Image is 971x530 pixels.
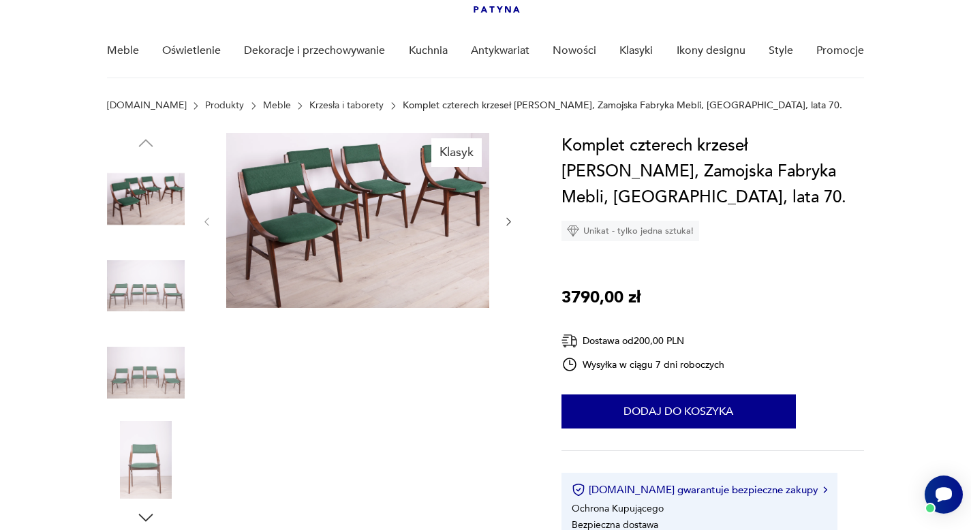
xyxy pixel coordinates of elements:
[619,25,653,77] a: Klasyki
[309,100,384,111] a: Krzesła i taborety
[567,225,579,237] img: Ikona diamentu
[263,100,291,111] a: Meble
[107,100,187,111] a: [DOMAIN_NAME]
[823,486,827,493] img: Ikona strzałki w prawo
[553,25,596,77] a: Nowości
[107,421,185,499] img: Zdjęcie produktu Komplet czterech krzeseł Skoczek, Zamojska Fabryka Mebli, Polska, lata 70.
[677,25,745,77] a: Ikony designu
[107,334,185,411] img: Zdjęcie produktu Komplet czterech krzeseł Skoczek, Zamojska Fabryka Mebli, Polska, lata 70.
[561,332,578,349] img: Ikona dostawy
[561,332,725,349] div: Dostawa od 200,00 PLN
[925,476,963,514] iframe: Smartsupp widget button
[409,25,448,77] a: Kuchnia
[244,25,385,77] a: Dekoracje i przechowywanie
[561,285,641,311] p: 3790,00 zł
[107,247,185,325] img: Zdjęcie produktu Komplet czterech krzeseł Skoczek, Zamojska Fabryka Mebli, Polska, lata 70.
[471,25,529,77] a: Antykwariat
[816,25,864,77] a: Promocje
[205,100,244,111] a: Produkty
[107,25,139,77] a: Meble
[107,160,185,238] img: Zdjęcie produktu Komplet czterech krzeseł Skoczek, Zamojska Fabryka Mebli, Polska, lata 70.
[403,100,842,111] p: Komplet czterech krzeseł [PERSON_NAME], Zamojska Fabryka Mebli, [GEOGRAPHIC_DATA], lata 70.
[162,25,221,77] a: Oświetlenie
[561,133,865,211] h1: Komplet czterech krzeseł [PERSON_NAME], Zamojska Fabryka Mebli, [GEOGRAPHIC_DATA], lata 70.
[561,394,796,428] button: Dodaj do koszyka
[572,502,664,515] li: Ochrona Kupującego
[226,133,489,308] img: Zdjęcie produktu Komplet czterech krzeseł Skoczek, Zamojska Fabryka Mebli, Polska, lata 70.
[561,356,725,373] div: Wysyłka w ciągu 7 dni roboczych
[572,483,827,497] button: [DOMAIN_NAME] gwarantuje bezpieczne zakupy
[431,138,482,167] div: Klasyk
[572,483,585,497] img: Ikona certyfikatu
[561,221,699,241] div: Unikat - tylko jedna sztuka!
[769,25,793,77] a: Style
